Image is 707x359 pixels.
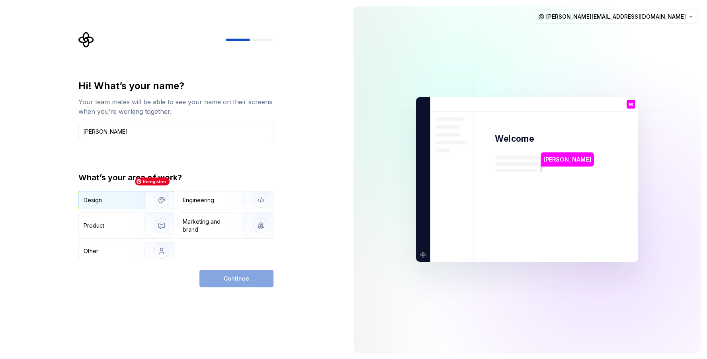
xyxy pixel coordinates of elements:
button: [PERSON_NAME][EMAIL_ADDRESS][DOMAIN_NAME] [535,10,697,24]
span: Enregistrer [135,178,170,185]
div: Other [84,247,98,255]
p: [PERSON_NAME] [543,155,591,164]
div: Engineering [183,196,214,204]
p: Welcome [495,133,534,144]
div: Your team mates will be able to see your name on their screens when you’re working together. [78,97,273,116]
div: What’s your area of work? [78,172,273,183]
div: Marketing and brand [183,218,236,234]
div: Product [84,222,104,230]
p: M [629,102,633,107]
svg: Supernova Logo [78,32,94,48]
div: Design [84,196,102,204]
div: Hi! What’s your name? [78,80,273,92]
input: Han Solo [78,123,273,140]
span: [PERSON_NAME][EMAIL_ADDRESS][DOMAIN_NAME] [546,13,686,21]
